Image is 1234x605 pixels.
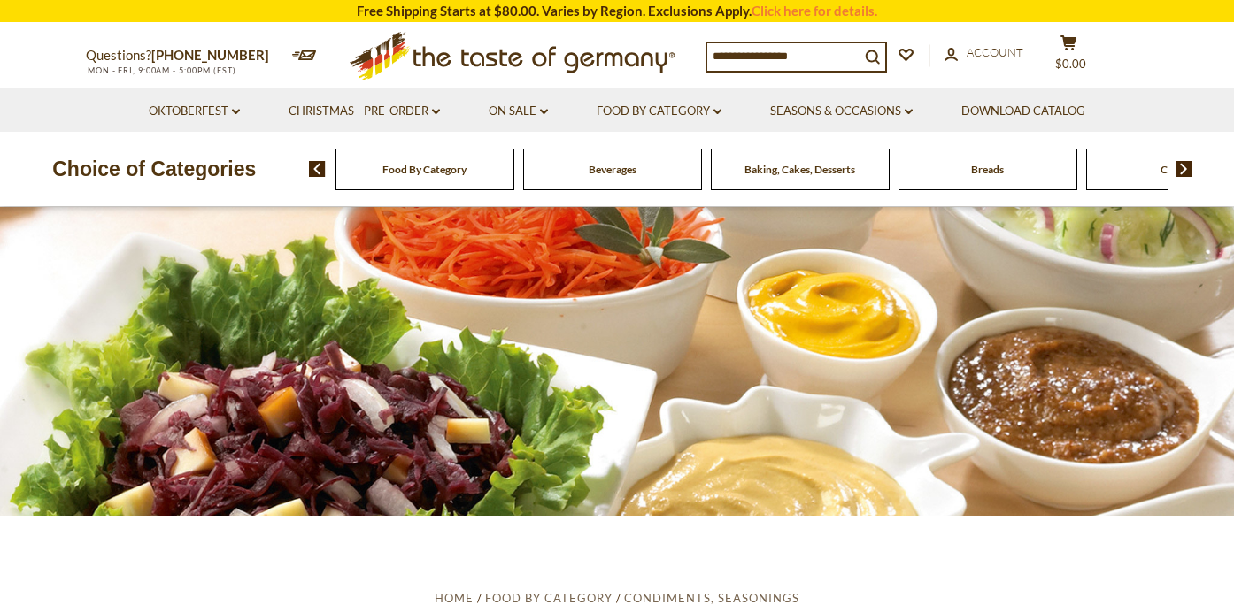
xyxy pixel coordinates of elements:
a: Home [435,591,474,605]
span: Account [967,45,1023,59]
a: On Sale [489,102,548,121]
a: Breads [971,163,1004,176]
a: Condiments, Seasonings [624,591,799,605]
a: Food By Category [382,163,467,176]
a: Beverages [589,163,636,176]
a: Account [945,43,1023,63]
a: Christmas - PRE-ORDER [289,102,440,121]
a: Download Catalog [961,102,1085,121]
span: $0.00 [1055,57,1086,71]
a: Click here for details. [752,3,877,19]
button: $0.00 [1042,34,1095,79]
a: [PHONE_NUMBER] [151,47,269,63]
img: next arrow [1176,161,1192,177]
a: Food By Category [597,102,721,121]
span: MON - FRI, 9:00AM - 5:00PM (EST) [86,65,236,75]
a: Baking, Cakes, Desserts [744,163,855,176]
a: Food By Category [485,591,613,605]
img: previous arrow [309,161,326,177]
p: Questions? [86,44,282,67]
a: Oktoberfest [149,102,240,121]
a: Seasons & Occasions [770,102,913,121]
a: Candy [1161,163,1191,176]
